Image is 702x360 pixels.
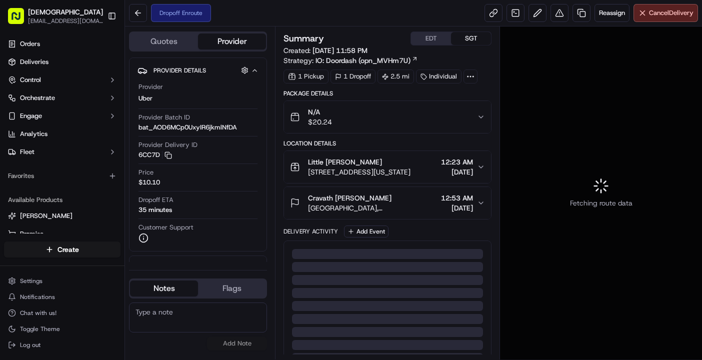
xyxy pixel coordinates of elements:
span: 12:23 AM [441,157,473,167]
span: Provider Details [153,66,206,74]
span: Cravath [PERSON_NAME] [308,193,391,203]
button: SGT [451,32,491,45]
span: Analytics [20,129,47,138]
button: [DEMOGRAPHIC_DATA][EMAIL_ADDRESS][DOMAIN_NAME] [4,4,103,28]
span: Orders [20,39,40,48]
span: [DATE] [441,203,473,213]
button: Notifications [4,290,120,304]
div: Available Products [4,192,120,208]
a: [PERSON_NAME] [8,211,116,220]
span: 12:53 AM [441,193,473,203]
div: Location Details [283,139,491,147]
span: Promise [20,229,43,238]
span: Dropoff ETA [138,195,173,204]
span: N/A [308,107,332,117]
span: [DATE] 11:58 PM [312,46,367,55]
button: Notes [130,280,198,296]
span: Control [20,75,41,84]
span: Little [PERSON_NAME] [308,157,382,167]
button: Cravath [PERSON_NAME][GEOGRAPHIC_DATA], [STREET_ADDRESS][US_STATE]12:53 AM[DATE] [284,187,491,219]
span: Uber [138,94,152,103]
a: Orders [4,36,120,52]
button: Add Event [344,225,388,237]
span: Provider [138,82,163,91]
span: [STREET_ADDRESS][US_STATE] [308,167,410,177]
span: Provider Delivery ID [138,140,197,149]
span: Price [138,168,153,177]
button: Provider Details [137,62,258,78]
button: Promise [4,226,120,242]
button: Engage [4,108,120,124]
button: Chat with us! [4,306,120,320]
button: Orchestrate [4,90,120,106]
button: N/A$20.24 [284,101,491,133]
button: EDT [411,32,451,45]
button: [PERSON_NAME] [4,208,120,224]
button: Little [PERSON_NAME][STREET_ADDRESS][US_STATE]12:23 AM[DATE] [284,151,491,183]
div: Package Details [283,89,491,97]
span: Chat with us! [20,309,56,317]
span: Customer Support [138,223,193,232]
div: Individual [416,69,461,83]
span: IO: Doordash (opn_MVHm7U) [315,55,410,65]
div: Delivery Activity [283,227,338,235]
span: bat_AOD6MCp0UxyIR6jkmlNfDA [138,123,237,132]
span: Cancel Delivery [649,8,693,17]
button: Reassign [594,4,629,22]
span: Toggle Theme [20,325,60,333]
div: 1 Pickup [283,69,328,83]
button: Log out [4,338,120,352]
span: Orchestrate [20,93,55,102]
button: Toggle Theme [4,322,120,336]
div: 35 minutes [138,205,172,214]
button: Fleet [4,144,120,160]
div: Strategy: [283,55,418,65]
span: Reassign [599,8,625,17]
a: Deliveries [4,54,120,70]
button: Provider [198,33,266,49]
button: Flags [198,280,266,296]
button: Create [4,241,120,257]
span: Log out [20,341,40,349]
span: [DATE] [441,167,473,177]
button: [DEMOGRAPHIC_DATA] [28,7,103,17]
span: Settings [20,277,42,285]
button: 6CC7D [138,150,172,159]
button: CancelDelivery [633,4,698,22]
a: Promise [8,229,116,238]
a: IO: Doordash (opn_MVHm7U) [315,55,418,65]
button: [EMAIL_ADDRESS][DOMAIN_NAME] [28,17,103,25]
span: Notifications [20,293,55,301]
button: Quotes [130,33,198,49]
span: Create [57,244,79,254]
span: $20.24 [308,117,332,127]
span: Fetching route data [570,198,632,208]
div: Favorites [4,168,120,184]
h3: Summary [283,34,324,43]
span: [PERSON_NAME] [20,211,72,220]
span: Engage [20,111,42,120]
button: Control [4,72,120,88]
span: Created: [283,45,367,55]
span: [GEOGRAPHIC_DATA], [STREET_ADDRESS][US_STATE] [308,203,437,213]
a: Analytics [4,126,120,142]
div: 1 Dropoff [330,69,375,83]
div: 2.5 mi [377,69,414,83]
span: Provider Batch ID [138,113,190,122]
span: $10.10 [138,178,160,187]
span: Deliveries [20,57,48,66]
span: Fleet [20,147,34,156]
button: Settings [4,274,120,288]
